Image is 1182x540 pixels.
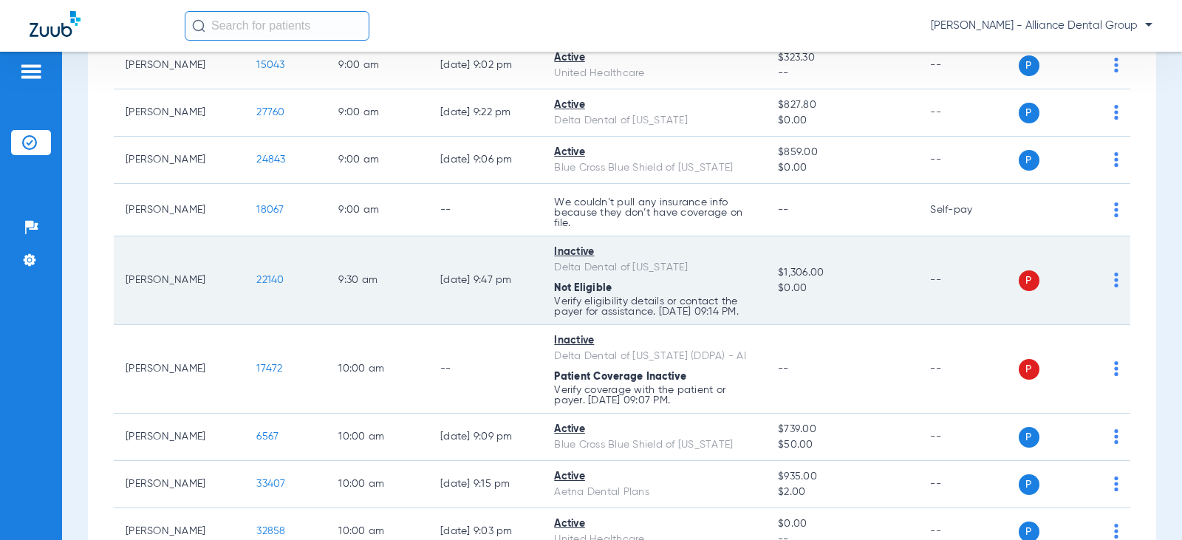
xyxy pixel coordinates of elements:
[327,325,428,414] td: 10:00 AM
[931,18,1152,33] span: [PERSON_NAME] - Alliance Dental Group
[778,145,906,160] span: $859.00
[256,275,284,285] span: 22140
[327,42,428,89] td: 9:00 AM
[114,414,245,461] td: [PERSON_NAME]
[1114,361,1118,376] img: group-dot-blue.svg
[428,89,542,137] td: [DATE] 9:22 PM
[114,137,245,184] td: [PERSON_NAME]
[256,431,279,442] span: 6567
[428,137,542,184] td: [DATE] 9:06 PM
[19,63,43,81] img: hamburger-icon
[256,479,285,489] span: 33407
[554,160,754,176] div: Blue Cross Blue Shield of [US_STATE]
[327,137,428,184] td: 9:00 AM
[554,260,754,276] div: Delta Dental of [US_STATE]
[778,281,906,296] span: $0.00
[1019,55,1039,76] span: P
[114,89,245,137] td: [PERSON_NAME]
[554,349,754,364] div: Delta Dental of [US_STATE] (DDPA) - AI
[778,113,906,129] span: $0.00
[428,325,542,414] td: --
[554,50,754,66] div: Active
[778,422,906,437] span: $739.00
[918,89,1018,137] td: --
[1019,103,1039,123] span: P
[918,137,1018,184] td: --
[554,66,754,81] div: United Healthcare
[778,160,906,176] span: $0.00
[256,526,285,536] span: 32858
[918,325,1018,414] td: --
[778,98,906,113] span: $827.80
[778,66,906,81] span: --
[327,461,428,508] td: 10:00 AM
[327,89,428,137] td: 9:00 AM
[256,60,284,70] span: 15043
[778,469,906,485] span: $935.00
[428,414,542,461] td: [DATE] 9:09 PM
[1019,359,1039,380] span: P
[256,205,284,215] span: 18067
[554,145,754,160] div: Active
[778,516,906,532] span: $0.00
[428,236,542,325] td: [DATE] 9:47 PM
[1114,273,1118,287] img: group-dot-blue.svg
[918,236,1018,325] td: --
[918,184,1018,236] td: Self-pay
[327,236,428,325] td: 9:30 AM
[918,414,1018,461] td: --
[554,422,754,437] div: Active
[554,437,754,453] div: Blue Cross Blue Shield of [US_STATE]
[114,461,245,508] td: [PERSON_NAME]
[428,184,542,236] td: --
[1114,152,1118,167] img: group-dot-blue.svg
[114,42,245,89] td: [PERSON_NAME]
[192,19,205,33] img: Search Icon
[778,363,789,374] span: --
[428,42,542,89] td: [DATE] 9:02 PM
[185,11,369,41] input: Search for patients
[1019,427,1039,448] span: P
[918,42,1018,89] td: --
[256,154,285,165] span: 24843
[554,197,754,228] p: We couldn’t pull any insurance info because they don’t have coverage on file.
[1114,429,1118,444] img: group-dot-blue.svg
[1019,474,1039,495] span: P
[1114,105,1118,120] img: group-dot-blue.svg
[554,113,754,129] div: Delta Dental of [US_STATE]
[778,50,906,66] span: $323.30
[778,485,906,500] span: $2.00
[428,461,542,508] td: [DATE] 9:15 PM
[554,385,754,406] p: Verify coverage with the patient or payer. [DATE] 09:07 PM.
[778,265,906,281] span: $1,306.00
[1114,58,1118,72] img: group-dot-blue.svg
[554,372,686,382] span: Patient Coverage Inactive
[554,296,754,317] p: Verify eligibility details or contact the payer for assistance. [DATE] 09:14 PM.
[778,205,789,215] span: --
[256,363,282,374] span: 17472
[327,414,428,461] td: 10:00 AM
[1019,150,1039,171] span: P
[554,516,754,532] div: Active
[778,437,906,453] span: $50.00
[1114,476,1118,491] img: group-dot-blue.svg
[1019,270,1039,291] span: P
[554,283,612,293] span: Not Eligible
[327,184,428,236] td: 9:00 AM
[114,184,245,236] td: [PERSON_NAME]
[256,107,284,117] span: 27760
[918,461,1018,508] td: --
[554,333,754,349] div: Inactive
[554,245,754,260] div: Inactive
[114,236,245,325] td: [PERSON_NAME]
[554,485,754,500] div: Aetna Dental Plans
[114,325,245,414] td: [PERSON_NAME]
[30,11,81,37] img: Zuub Logo
[554,469,754,485] div: Active
[554,98,754,113] div: Active
[1114,524,1118,539] img: group-dot-blue.svg
[1114,202,1118,217] img: group-dot-blue.svg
